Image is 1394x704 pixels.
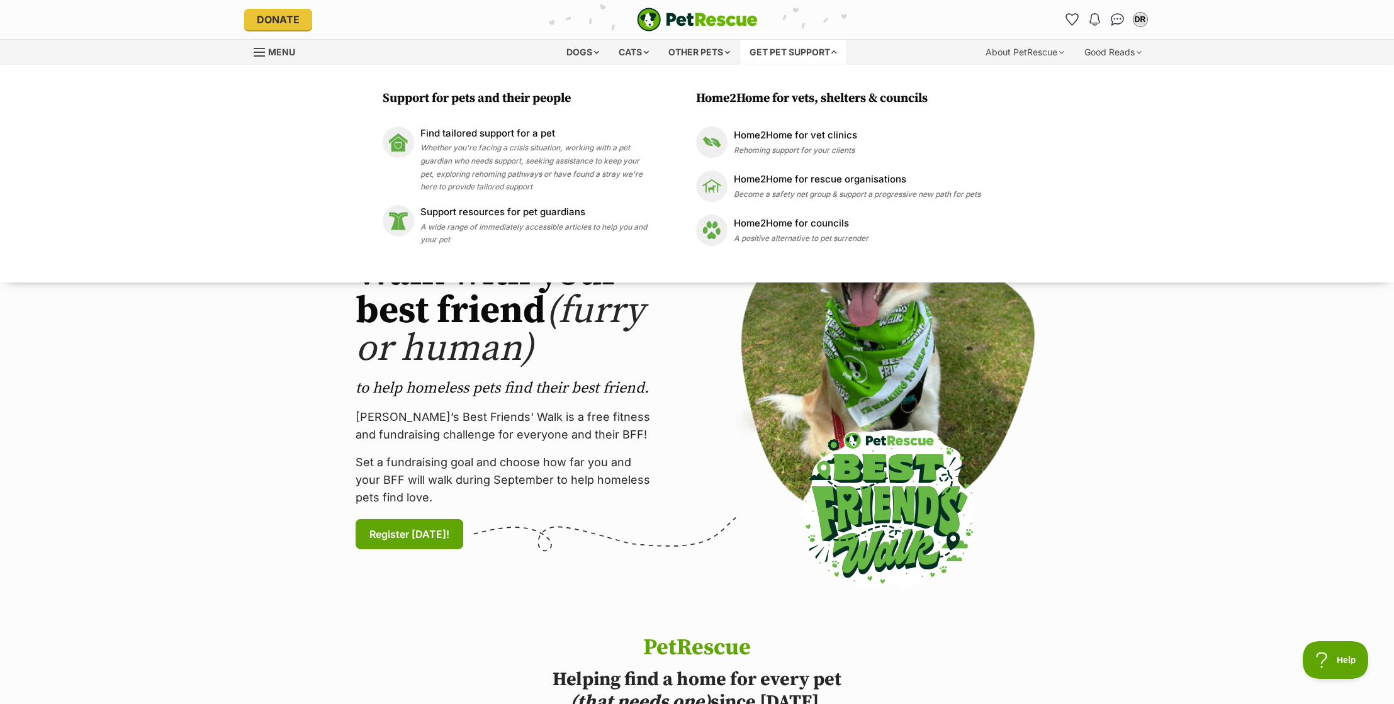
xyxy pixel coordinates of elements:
[254,40,304,62] a: Menu
[734,128,857,143] p: Home2Home for vet clinics
[696,215,728,246] img: Home2Home for councils
[383,205,414,237] img: Support resources for pet guardians
[1076,40,1150,65] div: Good Reads
[1108,9,1128,30] a: Conversations
[696,90,987,108] h3: Home2Home for vets, shelters & councils
[734,189,981,199] span: Become a safety net group & support a progressive new path for pets
[734,216,868,231] p: Home2Home for councils
[420,126,652,141] p: Find tailored support for a pet
[356,378,658,398] p: to help homeless pets find their best friend.
[383,205,652,245] a: Support resources for pet guardians Support resources for pet guardians A wide range of immediate...
[558,40,608,65] div: Dogs
[369,527,449,542] span: Register [DATE]!
[696,170,728,202] img: Home2Home for rescue organisations
[1085,9,1105,30] button: Notifications
[734,172,981,187] p: Home2Home for rescue organisations
[696,126,981,158] a: Home2Home for vet clinics Home2Home for vet clinics Rehoming support for your clients
[696,126,728,158] img: Home2Home for vet clinics
[610,40,658,65] div: Cats
[420,143,643,191] span: Whether you're facing a crisis situation, working with a pet guardian who needs support, seeking ...
[356,454,658,506] p: Set a fundraising goal and choose how far you and your BFF will walk during September to help hom...
[637,8,758,31] img: logo-e224e6f780fb5917bec1dbf3a21bbac754714ae5b6737aabdf751b685950b380.svg
[383,126,414,158] img: Find tailored support for a pet
[356,255,658,368] h2: Walk with your best friend
[741,40,846,65] div: Get pet support
[696,170,981,202] a: Home2Home for rescue organisations Home2Home for rescue organisations Become a safety net group &...
[734,145,855,155] span: Rehoming support for your clients
[1111,13,1124,26] img: chat-41dd97257d64d25036548639549fe6c8038ab92f7586957e7f3b1b290dea8141.svg
[734,233,868,243] span: A positive alternative to pet surrender
[1303,641,1369,679] iframe: Help Scout Beacon - Open
[420,222,647,245] span: A wide range of immediately accessible articles to help you and your pet
[1062,9,1082,30] a: Favourites
[977,40,1073,65] div: About PetRescue
[503,635,891,661] h1: PetRescue
[660,40,739,65] div: Other pets
[1130,9,1150,30] button: My account
[268,47,295,57] span: Menu
[637,8,758,31] a: PetRescue
[1134,13,1147,26] div: DR
[356,408,658,444] p: [PERSON_NAME]’s Best Friends' Walk is a free fitness and fundraising challenge for everyone and t...
[244,9,312,30] a: Donate
[356,519,463,549] a: Register [DATE]!
[383,126,652,193] a: Find tailored support for a pet Find tailored support for a pet Whether you're facing a crisis si...
[696,215,981,246] a: Home2Home for councils Home2Home for councils A positive alternative to pet surrender
[1062,9,1150,30] ul: Account quick links
[1089,13,1099,26] img: notifications-46538b983faf8c2785f20acdc204bb7945ddae34d4c08c2a6579f10ce5e182be.svg
[383,90,658,108] h3: Support for pets and their people
[420,205,652,220] p: Support resources for pet guardians
[356,288,644,372] span: (furry or human)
